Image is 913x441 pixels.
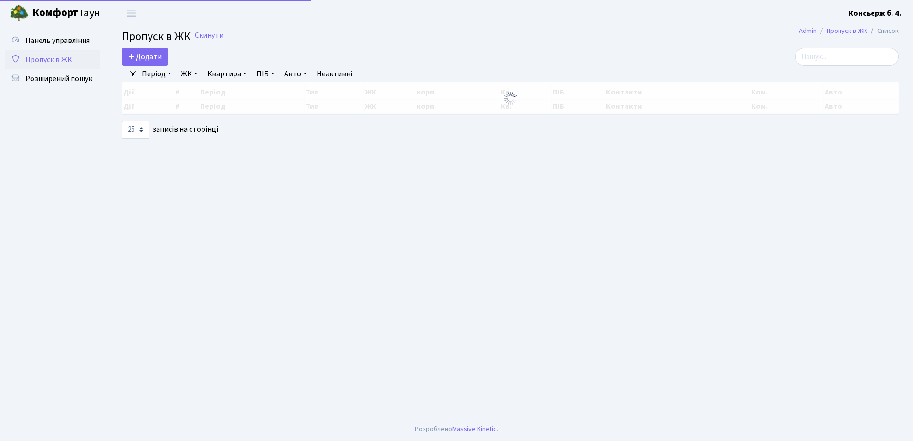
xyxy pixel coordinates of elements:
a: Admin [799,26,817,36]
a: Панель управління [5,31,100,50]
li: Список [867,26,899,36]
input: Пошук... [795,48,899,66]
span: Додати [128,52,162,62]
span: Пропуск в ЖК [25,54,72,65]
nav: breadcrumb [785,21,913,41]
a: Період [138,66,175,82]
a: ПІБ [253,66,278,82]
img: logo.png [10,4,29,23]
a: Авто [280,66,311,82]
a: ЖК [177,66,202,82]
span: Таун [32,5,100,21]
select: записів на сторінці [122,121,149,139]
span: Панель управління [25,35,90,46]
a: Квартира [203,66,251,82]
img: Обробка... [503,91,518,106]
span: Розширений пошук [25,73,92,84]
div: Розроблено . [415,424,498,434]
a: Пропуск в ЖК [5,50,100,69]
a: Розширений пошук [5,69,100,88]
button: Переключити навігацію [119,5,143,21]
a: Консьєрж б. 4. [849,8,902,19]
a: Скинути [195,31,223,40]
b: Комфорт [32,5,78,21]
span: Пропуск в ЖК [122,28,191,45]
a: Massive Kinetic [452,424,497,434]
a: Додати [122,48,168,66]
a: Неактивні [313,66,356,82]
a: Пропуск в ЖК [827,26,867,36]
label: записів на сторінці [122,121,218,139]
